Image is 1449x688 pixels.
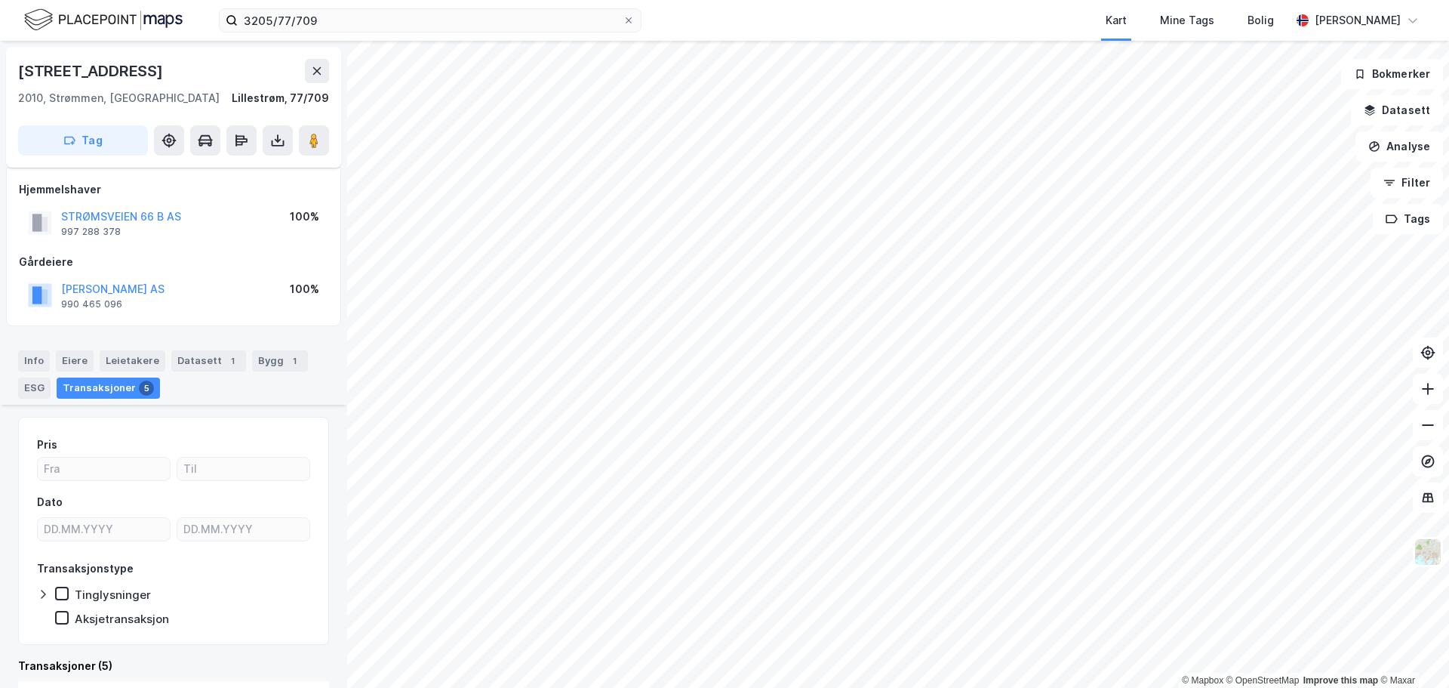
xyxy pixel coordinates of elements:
[18,378,51,399] div: ESG
[252,350,308,372] div: Bygg
[38,518,170,541] input: DD.MM.YYYY
[37,560,134,578] div: Transaksjonstype
[1226,675,1300,686] a: OpenStreetMap
[18,89,220,107] div: 2010, Strømmen, [GEOGRAPHIC_DATA]
[232,89,329,107] div: Lillestrøm, 77/709
[1355,131,1443,162] button: Analyse
[1351,95,1443,125] button: Datasett
[238,9,623,32] input: Søk på adresse, matrikkel, gårdeiere, leietakere eller personer
[18,350,50,372] div: Info
[171,350,246,372] div: Datasett
[1247,11,1274,29] div: Bolig
[177,518,309,541] input: DD.MM.YYYY
[19,180,328,199] div: Hjemmelshaver
[1303,675,1378,686] a: Improve this map
[100,350,165,372] div: Leietakere
[1160,11,1214,29] div: Mine Tags
[1341,59,1443,89] button: Bokmerker
[1182,675,1223,686] a: Mapbox
[1374,615,1449,688] iframe: Chat Widget
[177,458,309,480] input: Til
[61,298,122,310] div: 990 465 096
[1414,538,1442,566] img: Z
[75,588,151,602] div: Tinglysninger
[1374,615,1449,688] div: Kontrollprogram for chat
[56,350,94,372] div: Eiere
[1315,11,1401,29] div: [PERSON_NAME]
[24,7,183,33] img: logo.f888ab2527a4732fd821a326f86c7f29.svg
[18,125,148,156] button: Tag
[290,208,319,226] div: 100%
[19,253,328,271] div: Gårdeiere
[1106,11,1127,29] div: Kart
[1371,168,1443,198] button: Filter
[18,657,329,675] div: Transaksjoner (5)
[75,612,169,626] div: Aksjetransaksjon
[61,226,121,238] div: 997 288 378
[225,353,240,369] div: 1
[139,381,154,396] div: 5
[37,493,63,511] div: Dato
[1373,204,1443,234] button: Tags
[37,436,57,454] div: Pris
[57,378,160,399] div: Transaksjoner
[18,59,166,83] div: [STREET_ADDRESS]
[38,458,170,480] input: Fra
[287,353,302,369] div: 1
[290,280,319,298] div: 100%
